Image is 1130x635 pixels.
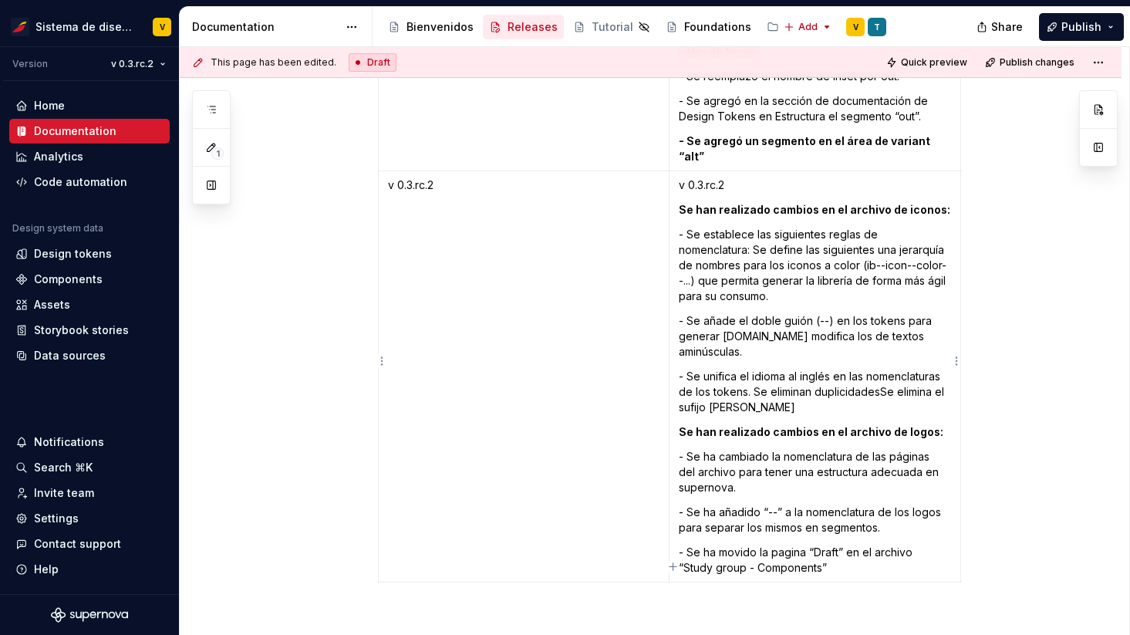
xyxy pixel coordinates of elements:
[980,52,1081,73] button: Publish changes
[679,545,951,576] p: - Se ha movido la pagina “Draft” en el archivo “Study group - Components”
[9,242,170,266] a: Design tokens
[991,19,1023,35] span: Share
[679,425,943,438] strong: Se han realizado cambios en el archivo de logos:
[9,343,170,368] a: Data sources
[9,557,170,582] button: Help
[508,19,558,35] div: Releases
[34,123,116,139] div: Documentation
[592,19,633,35] div: Tutorial
[388,177,659,193] p: v 0.3.rc.2
[34,297,70,312] div: Assets
[679,227,951,304] p: - Se establece las siguientes reglas de nomenclatura: Se define las siguientes una jerarquía de n...
[34,511,79,526] div: Settings
[11,18,29,36] img: 55604660-494d-44a9-beb2-692398e9940a.png
[874,21,880,33] div: T
[34,246,112,262] div: Design tokens
[1039,13,1124,41] button: Publish
[111,58,153,70] span: v 0.3.rc.2
[1000,56,1074,69] span: Publish changes
[34,485,94,501] div: Invite team
[9,267,170,292] a: Components
[9,144,170,169] a: Analytics
[34,460,93,475] div: Search ⌘K
[12,58,48,70] div: Version
[34,272,103,287] div: Components
[779,16,837,38] button: Add
[160,21,165,33] div: V
[761,15,846,39] a: Diseño
[3,10,176,43] button: Sistema de diseño IberiaV
[34,434,104,450] div: Notifications
[679,134,933,163] strong: - Se agregó un segmento en el área de variant “alt”
[211,147,224,160] span: 1
[9,119,170,144] a: Documentation
[9,481,170,505] a: Invite team
[9,318,170,343] a: Storybook stories
[483,15,564,39] a: Releases
[211,56,336,69] span: This page has been edited.
[367,56,390,69] span: Draft
[9,93,170,118] a: Home
[104,53,173,75] button: v 0.3.rc.2
[659,15,757,39] a: Foundations
[34,536,121,552] div: Contact support
[679,177,951,193] p: v 0.3.rc.2
[679,313,951,360] p: - Se añade el doble guión (--) en los tokens para generar [DOMAIN_NAME] modifica los de textos am...
[798,21,818,33] span: Add
[679,505,951,535] p: - Se ha añadido “--” a la nomenclatura de los logos para separar los mismos en segmentos.
[34,323,129,338] div: Storybook stories
[406,19,474,35] div: Bienvenidos
[679,449,951,495] p: - Se ha cambiado la nomenclatura de las páginas del archivo para tener una estructura adecuada en...
[679,369,951,415] p: - Se unifica el idioma al inglés en las nomenclaturas de los tokens. Se eliminan duplicidadesSe e...
[9,532,170,556] button: Contact support
[51,607,128,623] svg: Supernova Logo
[853,21,858,33] div: V
[9,506,170,531] a: Settings
[34,348,106,363] div: Data sources
[969,13,1033,41] button: Share
[1061,19,1101,35] span: Publish
[12,222,103,235] div: Design system data
[9,430,170,454] button: Notifications
[901,56,967,69] span: Quick preview
[34,174,127,190] div: Code automation
[9,455,170,480] button: Search ⌘K
[9,170,170,194] a: Code automation
[567,15,656,39] a: Tutorial
[684,19,751,35] div: Foundations
[34,98,65,113] div: Home
[382,12,776,42] div: Page tree
[34,562,59,577] div: Help
[192,19,338,35] div: Documentation
[382,15,480,39] a: Bienvenidos
[679,93,951,124] p: - Se agregó en la sección de documentación de Design Tokens en Estructura el segmento “out”.
[34,149,83,164] div: Analytics
[882,52,974,73] button: Quick preview
[35,19,134,35] div: Sistema de diseño Iberia
[9,292,170,317] a: Assets
[679,203,950,216] strong: Se han realizado cambios en el archivo de iconos:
